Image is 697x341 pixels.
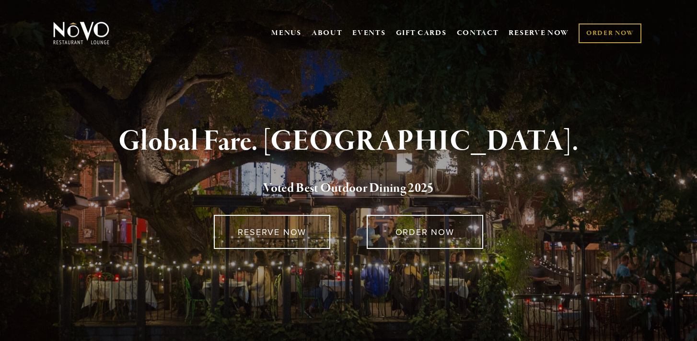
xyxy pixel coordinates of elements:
[396,24,447,42] a: GIFT CARDS
[271,28,302,38] a: MENUS
[69,178,628,199] h2: 5
[214,215,330,249] a: RESERVE NOW
[579,24,641,43] a: ORDER NOW
[457,24,499,42] a: CONTACT
[367,215,483,249] a: ORDER NOW
[312,28,343,38] a: ABOUT
[51,21,111,45] img: Novo Restaurant &amp; Lounge
[352,28,385,38] a: EVENTS
[263,180,427,198] a: Voted Best Outdoor Dining 202
[509,24,569,42] a: RESERVE NOW
[118,123,578,160] strong: Global Fare. [GEOGRAPHIC_DATA].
